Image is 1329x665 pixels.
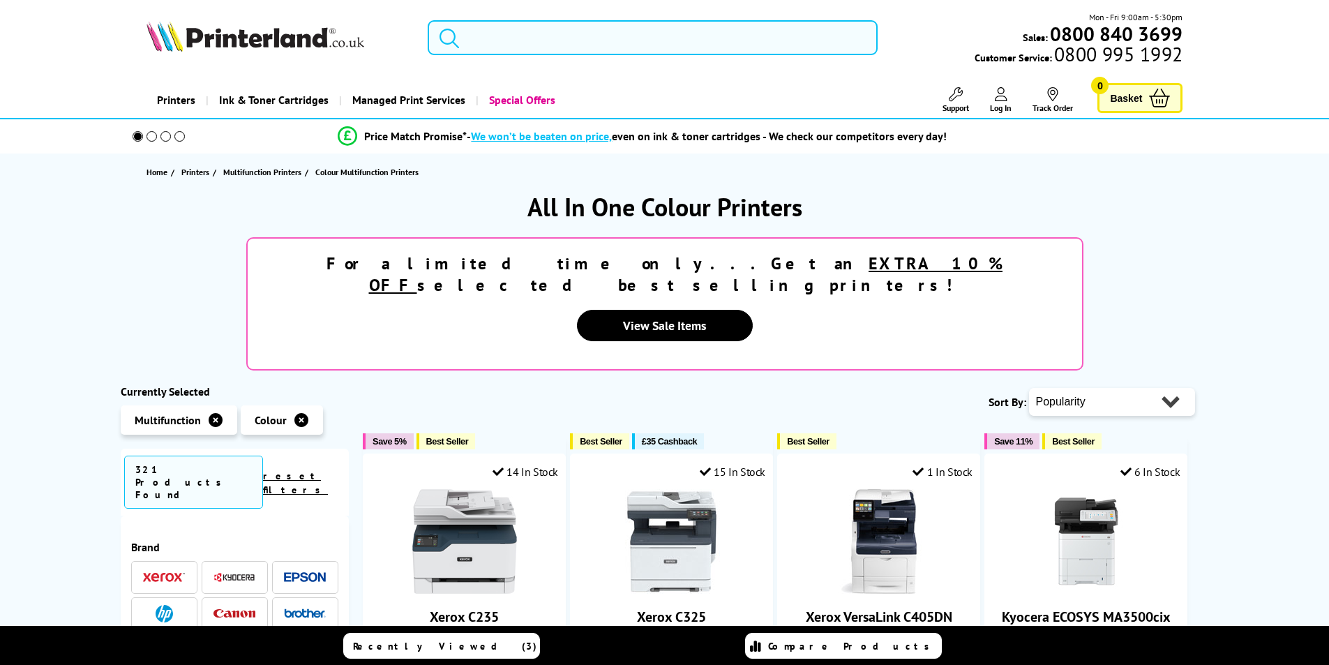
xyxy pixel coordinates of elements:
span: 0800 995 1992 [1052,47,1182,61]
span: Best Seller [580,436,622,447]
img: Xerox [143,572,185,582]
a: Printerland Logo [147,21,411,54]
a: Kyocera ECOSYS MA3500cix [1034,583,1139,597]
a: Home [147,165,171,179]
img: Kyocera [213,572,255,583]
a: HP [143,605,185,622]
a: Track Order [1033,87,1073,113]
a: Multifunction Printers [223,165,305,179]
a: Log In [990,87,1012,113]
span: Ink & Toner Cartridges [219,82,329,118]
a: Kyocera ECOSYS MA3500cix [1002,608,1171,626]
span: £35 Cashback [642,436,697,447]
a: Kyocera [213,569,255,586]
a: View Sale Items [577,310,753,341]
span: Compare Products [768,640,937,652]
a: Compare Products [745,633,942,659]
div: 15 In Stock [700,465,765,479]
span: Sort By: [989,395,1026,409]
img: Kyocera ECOSYS MA3500cix [1034,489,1139,594]
span: Multifunction [135,413,201,427]
span: Log In [990,103,1012,113]
span: 0 [1091,77,1109,94]
a: Xerox VersaLink C405DN [806,608,952,626]
img: Canon [213,609,255,618]
a: Epson [284,569,326,586]
span: Mon - Fri 9:00am - 5:30pm [1089,10,1182,24]
div: 1 In Stock [913,465,973,479]
span: We won’t be beaten on price, [471,129,612,143]
button: Save 5% [363,433,413,449]
a: Canon [213,605,255,622]
button: £35 Cashback [632,433,704,449]
strong: For a limited time only...Get an selected best selling printers! [326,253,1003,296]
button: Best Seller [1042,433,1102,449]
button: Best Seller [570,433,629,449]
span: Save 5% [373,436,406,447]
a: Printers [181,165,213,179]
span: Colour Multifunction Printers [315,167,419,177]
a: Xerox C325 [637,608,706,626]
span: Sales: [1023,31,1048,44]
img: Epson [284,572,326,583]
a: Printers [147,82,206,118]
a: Xerox C235 [430,608,499,626]
a: Ink & Toner Cartridges [206,82,339,118]
span: 321 Products Found [124,456,264,509]
span: Best Seller [1052,436,1095,447]
a: 0800 840 3699 [1048,27,1182,40]
a: Support [943,87,969,113]
img: Brother [284,608,326,618]
div: 14 In Stock [493,465,558,479]
img: HP [156,605,173,622]
img: Xerox C235 [412,489,517,594]
img: Printerland Logo [147,21,364,52]
span: Best Seller [787,436,829,447]
span: Recently Viewed (3) [353,640,537,652]
span: Printers [181,165,209,179]
span: Customer Service: [975,47,1182,64]
div: Currently Selected [121,384,350,398]
button: Save 11% [984,433,1039,449]
a: Xerox VersaLink C405DN [827,583,931,597]
a: Managed Print Services [339,82,476,118]
img: Xerox C325 [620,489,724,594]
u: EXTRA 10% OFF [369,253,1003,296]
li: modal_Promise [114,124,1172,149]
h1: All In One Colour Printers [121,190,1209,223]
img: Xerox VersaLink C405DN [827,489,931,594]
div: 6 In Stock [1120,465,1180,479]
a: Basket 0 [1097,83,1182,113]
div: - even on ink & toner cartridges - We check our competitors every day! [467,129,947,143]
a: reset filters [263,470,328,496]
span: Colour [255,413,287,427]
span: Support [943,103,969,113]
a: Special Offers [476,82,566,118]
button: Best Seller [416,433,476,449]
span: Basket [1110,89,1142,107]
a: Xerox [143,569,185,586]
a: Recently Viewed (3) [343,633,540,659]
span: Brand [131,540,339,554]
span: Price Match Promise* [364,129,467,143]
a: Xerox C325 [620,583,724,597]
a: Xerox C235 [412,583,517,597]
b: 0800 840 3699 [1050,21,1182,47]
span: Save 11% [994,436,1033,447]
span: Multifunction Printers [223,165,301,179]
button: Best Seller [777,433,836,449]
a: Brother [284,605,326,622]
span: Best Seller [426,436,469,447]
